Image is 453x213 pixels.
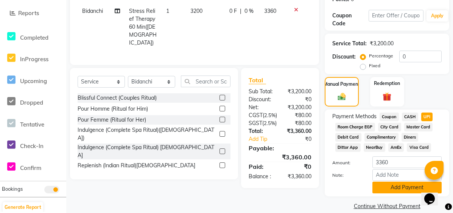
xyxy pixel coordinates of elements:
div: Pour Homme (Ritual for Him) [78,105,148,113]
span: Payment Methods [332,113,377,120]
span: NearBuy [364,143,385,152]
button: Add Payment [372,182,442,193]
span: Completed [20,34,48,41]
span: Confirm [20,164,41,171]
span: CASH [402,113,418,121]
div: ₹80.00 [282,119,317,127]
span: Bidanchi [82,8,103,14]
div: Pour Femme (Ritual for Her) [78,116,146,124]
span: Visa Card [407,143,431,152]
span: Bookings [2,186,23,192]
div: Discount: [332,53,356,61]
div: ₹3,200.00 [280,88,317,96]
span: Diners [402,133,419,142]
div: Sub Total: [243,88,280,96]
div: ₹0 [280,162,317,171]
span: Dittor App [335,143,361,152]
input: Amount [372,156,442,168]
div: Blissful Connect (Couples Ritual) [78,94,157,102]
span: 3360 [264,8,276,14]
div: Net: [243,103,280,111]
a: Reports [2,9,64,18]
span: Upcoming [20,77,47,85]
span: City Card [378,123,401,131]
span: Complimentary [364,133,399,142]
div: ₹3,360.00 [243,153,317,162]
img: _gift.svg [380,91,394,102]
input: Search or Scan [181,76,230,87]
div: ₹3,200.00 [370,40,394,48]
button: Generate Report [3,202,43,213]
div: Replenish (Indian Ritual)[DEMOGRAPHIC_DATA] [78,162,195,170]
span: Master Card [404,123,433,131]
span: Reports [18,9,39,17]
span: 2.5% [264,120,275,126]
img: _cash.svg [335,92,348,101]
label: Redemption [374,80,400,87]
div: ( ) [243,119,282,127]
div: ₹3,360.00 [280,173,317,181]
span: Tentative [20,121,44,128]
label: Fixed [369,62,380,69]
a: Continue Without Payment [326,202,448,210]
div: Paid: [243,162,280,171]
span: Stress Relief Therapy 60 Min([DEMOGRAPHIC_DATA]) [129,8,157,46]
div: ₹3,360.00 [280,127,317,135]
span: UPI [421,113,433,121]
span: Dropped [20,99,43,106]
div: ₹0 [286,135,317,143]
span: | [240,7,241,15]
iframe: chat widget [421,183,445,205]
input: Add Note [372,169,442,181]
div: ( ) [243,111,283,119]
div: Coupon Code [332,12,369,28]
div: Indulgence (Complete Spa Ritual)([DEMOGRAPHIC_DATA]) [78,126,216,142]
span: Check-In [20,142,44,150]
span: InProgress [20,56,48,63]
label: Note: [327,172,367,179]
input: Enter Offer / Coupon Code [369,10,423,22]
button: Apply [427,10,448,22]
label: Amount: [327,159,367,166]
span: Room Charge EGP [335,123,375,131]
span: AmEx [388,143,404,152]
div: Payable: [243,144,317,153]
div: Indulgence (Complete Spa Ritual) [DEMOGRAPHIC_DATA] [78,144,216,159]
div: Service Total: [332,40,367,48]
span: 2.5% [264,112,276,118]
div: ₹3,200.00 [280,103,317,111]
span: Coupon [380,113,399,121]
span: SGST [249,120,262,127]
span: 0 F [229,7,237,15]
span: 3200 [190,8,202,14]
div: ₹0 [280,96,317,103]
label: Manual Payment [324,81,360,88]
span: Debit Card [335,133,361,142]
div: Discount: [243,96,280,103]
div: Balance : [243,173,280,181]
div: ₹80.00 [283,111,317,119]
label: Percentage [369,52,393,59]
span: Total [249,76,266,84]
span: CGST [249,112,263,119]
a: Add Tip [243,135,286,143]
div: Total: [243,127,280,135]
span: 0 % [244,7,254,15]
span: 1 [166,8,169,14]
